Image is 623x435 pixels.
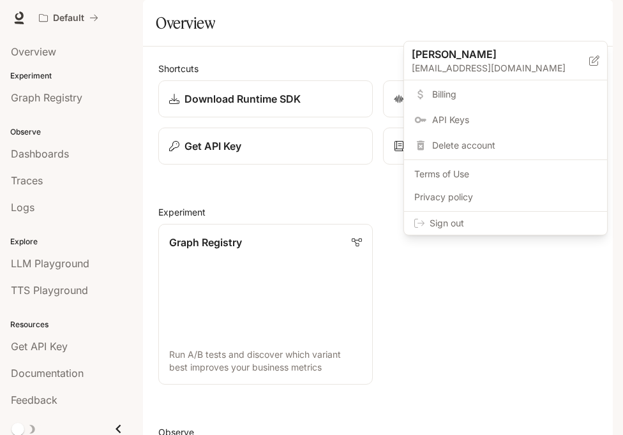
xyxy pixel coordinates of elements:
a: Billing [407,83,604,106]
span: API Keys [432,114,597,126]
span: Delete account [432,139,597,152]
div: Sign out [404,212,607,235]
p: [PERSON_NAME] [412,47,569,62]
span: Terms of Use [414,168,597,181]
a: API Keys [407,108,604,131]
div: [PERSON_NAME][EMAIL_ADDRESS][DOMAIN_NAME] [404,41,607,80]
div: Delete account [407,134,604,157]
span: Sign out [430,217,597,230]
span: Privacy policy [414,191,597,203]
span: Billing [432,88,597,101]
a: Terms of Use [407,163,604,186]
p: [EMAIL_ADDRESS][DOMAIN_NAME] [412,62,589,75]
a: Privacy policy [407,186,604,209]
